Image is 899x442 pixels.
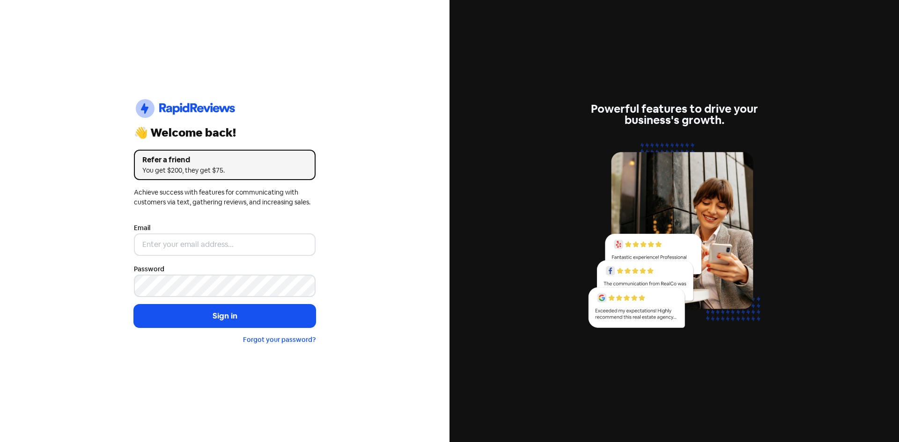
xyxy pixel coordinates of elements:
[134,233,316,256] input: Enter your email address...
[583,103,765,126] div: Powerful features to drive your business's growth.
[142,154,307,166] div: Refer a friend
[134,188,316,207] div: Achieve success with features for communicating with customers via text, gathering reviews, and i...
[243,335,316,344] a: Forgot your password?
[583,137,765,339] img: reviews
[134,127,316,138] div: 👋 Welcome back!
[134,223,150,233] label: Email
[134,264,164,274] label: Password
[134,304,316,328] button: Sign in
[142,166,307,175] div: You get $200, they get $75.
